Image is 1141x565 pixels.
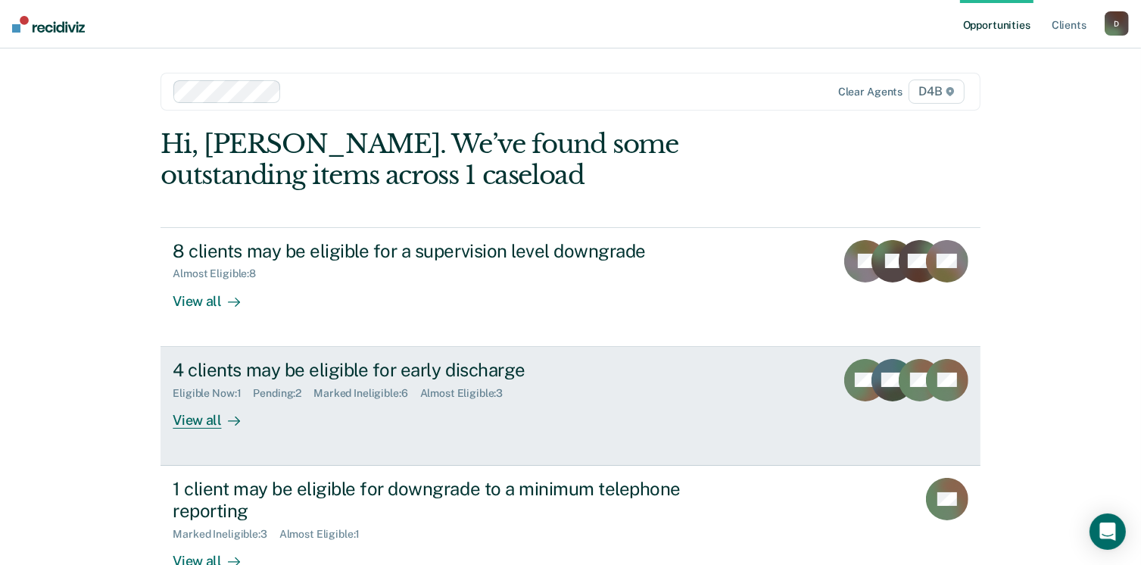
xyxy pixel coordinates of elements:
div: Almost Eligible : 8 [173,267,268,280]
div: Hi, [PERSON_NAME]. We’ve found some outstanding items across 1 caseload [161,129,816,191]
div: Almost Eligible : 1 [279,528,373,541]
div: Eligible Now : 1 [173,387,253,400]
div: View all [173,280,257,310]
img: Recidiviz [12,16,85,33]
span: D4B [909,80,964,104]
div: Clear agents [838,86,903,98]
div: View all [173,399,257,429]
div: 8 clients may be eligible for a supervision level downgrade [173,240,704,262]
div: Marked Ineligible : 3 [173,528,279,541]
div: 1 client may be eligible for downgrade to a minimum telephone reporting [173,478,704,522]
button: D [1105,11,1129,36]
div: Almost Eligible : 3 [420,387,516,400]
a: 4 clients may be eligible for early dischargeEligible Now:1Pending:2Marked Ineligible:6Almost Eli... [161,347,980,466]
div: Pending : 2 [253,387,313,400]
div: Marked Ineligible : 6 [313,387,419,400]
div: Open Intercom Messenger [1090,513,1126,550]
a: 8 clients may be eligible for a supervision level downgradeAlmost Eligible:8View all [161,227,980,347]
div: 4 clients may be eligible for early discharge [173,359,704,381]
